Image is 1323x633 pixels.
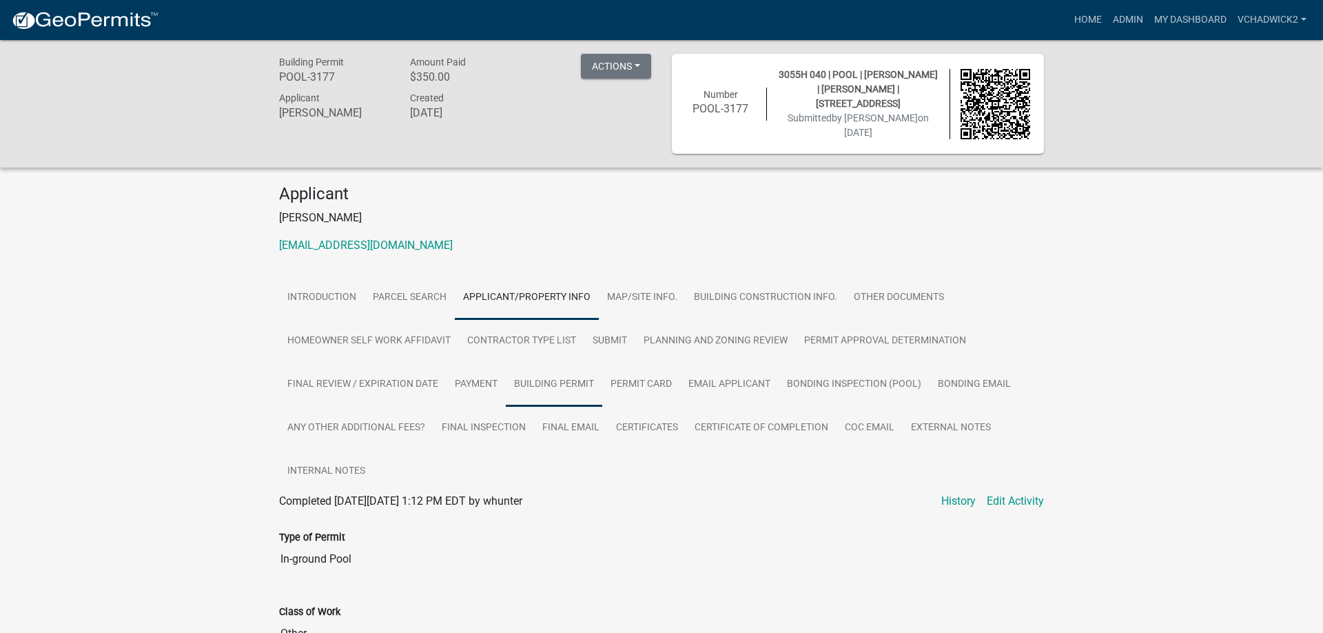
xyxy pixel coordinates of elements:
span: Submitted on [DATE] [788,112,929,138]
a: Payment [447,363,506,407]
a: Building Construction Info. [686,276,845,320]
button: Actions [581,54,651,79]
h6: POOL-3177 [279,70,389,83]
a: History [941,493,976,510]
img: QR code [961,69,1031,139]
a: Homeowner Self Work Affidavit [279,319,459,363]
a: External Notes [903,406,999,450]
a: Contractor Type List [459,319,584,363]
label: Type of Permit [279,533,345,543]
a: Internal Notes [279,450,373,494]
h6: $350.00 [410,70,520,83]
label: Class of Work [279,607,340,617]
a: Any other Additional Fees? [279,406,433,450]
span: Completed [DATE][DATE] 1:12 PM EDT by whunter [279,494,522,508]
a: Permit Card [602,363,680,407]
h4: Applicant [279,184,1044,204]
a: Bonding Email [930,363,1019,407]
a: Certificate of Completion [686,406,837,450]
a: COC Email [837,406,903,450]
a: Email Applicant [680,363,779,407]
a: Final Inspection [433,406,534,450]
h6: POOL-3177 [686,102,756,115]
span: Amount Paid [410,57,466,68]
a: Introduction [279,276,365,320]
a: [EMAIL_ADDRESS][DOMAIN_NAME] [279,239,453,252]
a: Map/Site Info. [599,276,686,320]
a: Submit [584,319,635,363]
a: VChadwick2 [1232,7,1312,33]
a: Building Permit [506,363,602,407]
p: [PERSON_NAME] [279,210,1044,226]
a: Applicant/Property Info [455,276,599,320]
span: Number [704,89,738,100]
a: Planning and Zoning Review [635,319,796,363]
a: Other Documents [845,276,952,320]
span: Applicant [279,92,320,103]
a: My Dashboard [1149,7,1232,33]
a: Permit Approval Determination [796,319,974,363]
a: Bonding Inspection (Pool) [779,363,930,407]
a: Final Review / Expiration Date [279,363,447,407]
a: Certificates [608,406,686,450]
a: Home [1069,7,1107,33]
a: Final Email [534,406,608,450]
a: Admin [1107,7,1149,33]
span: Created [410,92,444,103]
h6: [PERSON_NAME] [279,106,389,119]
a: Edit Activity [987,493,1044,510]
h6: [DATE] [410,106,520,119]
span: by [PERSON_NAME] [832,112,918,123]
a: Parcel search [365,276,455,320]
span: 3055H 040 | POOL | [PERSON_NAME] | [PERSON_NAME] | [STREET_ADDRESS] [779,69,938,109]
span: Building Permit [279,57,344,68]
